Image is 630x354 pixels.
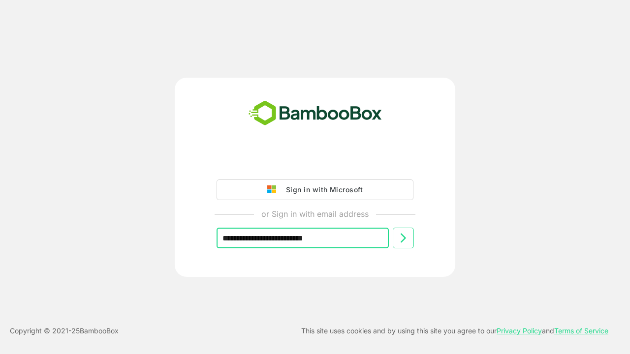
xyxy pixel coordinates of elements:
[301,325,608,337] p: This site uses cookies and by using this site you agree to our and
[10,325,119,337] p: Copyright © 2021- 25 BambooBox
[261,208,369,220] p: or Sign in with email address
[243,97,387,130] img: bamboobox
[554,326,608,335] a: Terms of Service
[281,183,363,196] div: Sign in with Microsoft
[267,185,281,194] img: google
[212,152,418,174] iframe: Sign in with Google Button
[497,326,542,335] a: Privacy Policy
[217,179,413,200] button: Sign in with Microsoft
